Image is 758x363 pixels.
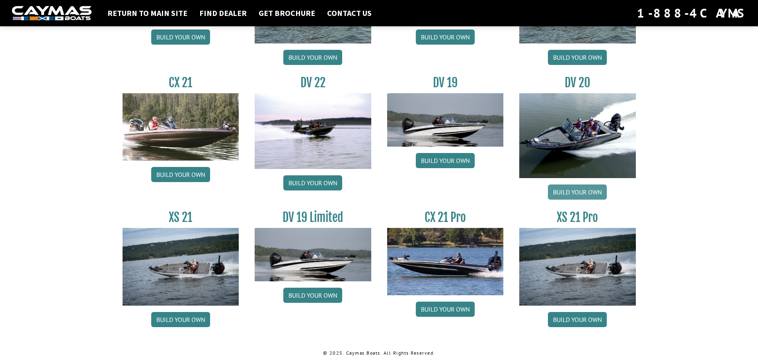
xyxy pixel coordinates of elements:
a: Build your own [151,29,210,45]
img: DV22_original_motor_cropped_for_caymas_connect.jpg [255,93,371,169]
a: Build your own [151,167,210,182]
h3: DV 22 [255,75,371,90]
h3: CX 21 Pro [387,210,504,225]
h3: DV 20 [519,75,636,90]
a: Build your own [548,50,607,65]
a: Build your own [416,302,475,317]
h3: XS 21 [123,210,239,225]
a: Build your own [548,184,607,200]
div: 1-888-4CAYMAS [637,4,746,22]
img: white-logo-c9c8dbefe5ff5ceceb0f0178aa75bf4bb51f6bca0971e226c86eb53dfe498488.png [12,6,92,21]
a: Build your own [283,288,342,303]
h3: XS 21 Pro [519,210,636,225]
h3: CX 21 [123,75,239,90]
img: CX21_thumb.jpg [123,93,239,160]
a: Build your own [416,29,475,45]
a: Build your own [283,175,342,190]
a: Build your own [151,312,210,327]
img: CX-21Pro_thumbnail.jpg [387,228,504,295]
a: Find Dealer [195,8,251,18]
a: Contact Us [323,8,376,18]
h3: DV 19 Limited [255,210,371,225]
a: Build your own [548,312,607,327]
img: dv-19-ban_from_website_for_caymas_connect.png [387,93,504,147]
h3: DV 19 [387,75,504,90]
a: Return to main site [103,8,191,18]
img: XS_21_thumbnail.jpg [519,228,636,306]
a: Build your own [416,153,475,168]
img: dv-19-ban_from_website_for_caymas_connect.png [255,228,371,281]
a: Get Brochure [255,8,319,18]
a: Build your own [283,50,342,65]
img: XS_21_thumbnail.jpg [123,228,239,306]
p: © 2025. Caymas Boats. All Rights Reserved. [123,349,636,357]
img: DV_20_from_website_for_caymas_connect.png [519,93,636,178]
